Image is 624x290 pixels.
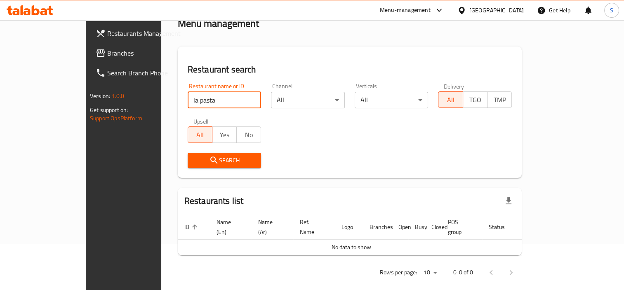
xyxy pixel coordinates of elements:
button: All [438,91,463,108]
p: Rows per page: [380,267,417,278]
div: Menu-management [380,5,431,15]
span: ID [184,222,200,232]
span: Name (Ar) [258,217,283,237]
div: All [271,92,345,108]
span: TGO [466,94,484,106]
span: Restaurants Management [107,28,184,38]
button: Yes [212,126,237,143]
span: Ref. Name [300,217,325,237]
div: [GEOGRAPHIC_DATA] [469,6,524,15]
span: Status [489,222,516,232]
a: Restaurants Management [89,23,190,43]
span: Get support on: [90,105,128,115]
span: Search Branch Phone [107,68,184,78]
p: 0-0 of 0 [453,267,473,278]
h2: Menu management [178,17,259,30]
span: S [610,6,613,15]
h2: Restaurant search [188,63,512,76]
th: Branches [363,215,392,240]
span: No data to show [332,242,371,253]
div: All [355,92,429,108]
span: Branches [107,48,184,58]
a: Search Branch Phone [89,63,190,83]
span: Name (En) [217,217,242,237]
button: No [236,126,261,143]
th: Open [392,215,408,240]
button: Search [188,153,261,168]
button: TGO [463,91,487,108]
table: enhanced table [178,215,554,255]
span: TMP [491,94,509,106]
span: POS group [448,217,472,237]
div: Export file [499,191,518,211]
h2: Restaurants list [184,195,243,207]
a: Branches [89,43,190,63]
th: Busy [408,215,425,240]
span: Yes [216,129,233,141]
span: All [191,129,209,141]
span: Version: [90,91,110,101]
div: Rows per page: [420,267,440,279]
button: All [188,126,212,143]
label: Upsell [193,118,209,124]
span: No [240,129,258,141]
span: All [442,94,459,106]
label: Delivery [444,83,464,89]
th: Closed [425,215,441,240]
span: 1.0.0 [111,91,124,101]
input: Search for restaurant name or ID.. [188,92,261,108]
span: Search [194,155,255,166]
button: TMP [487,91,512,108]
th: Logo [335,215,363,240]
a: Support.OpsPlatform [90,113,142,124]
